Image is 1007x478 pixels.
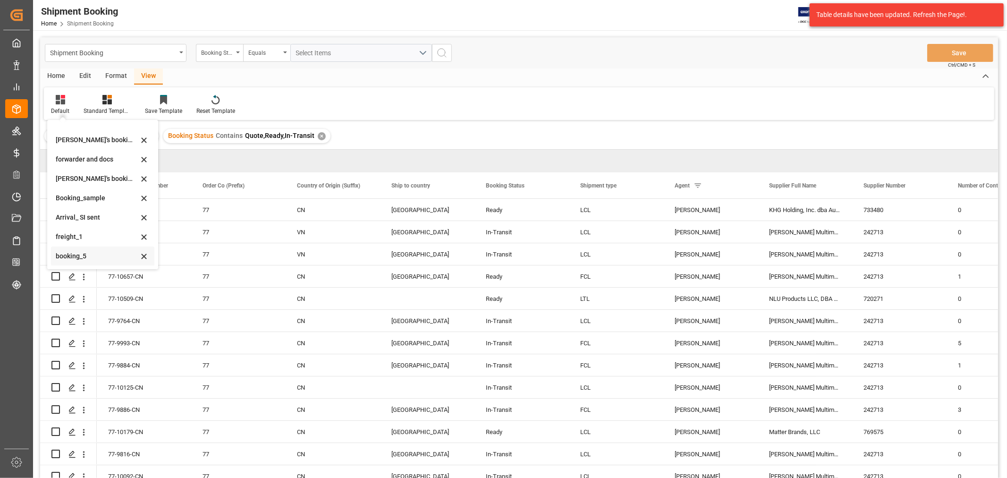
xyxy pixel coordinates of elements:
[432,44,452,62] button: search button
[758,243,852,265] div: [PERSON_NAME] Multimedia [GEOGRAPHIC_DATA]
[675,310,746,332] div: [PERSON_NAME]
[297,222,369,243] div: VN
[675,182,690,189] span: Agent
[297,355,369,376] div: CN
[45,44,186,62] button: open menu
[40,199,97,221] div: Press SPACE to select this row.
[758,354,852,376] div: [PERSON_NAME] Multimedia [GEOGRAPHIC_DATA]
[852,443,947,465] div: 242713
[580,421,652,443] div: LCL
[56,193,138,203] div: Booking_sample
[675,288,746,310] div: [PERSON_NAME]
[675,421,746,443] div: [PERSON_NAME]
[72,68,98,85] div: Edit
[40,243,97,265] div: Press SPACE to select this row.
[297,244,369,265] div: VN
[203,333,274,354] div: 77
[40,421,97,443] div: Press SPACE to select this row.
[816,10,990,20] div: Table details have been updated. Refresh the Page!.
[852,243,947,265] div: 242713
[134,68,163,85] div: View
[852,288,947,309] div: 720271
[50,46,176,58] div: Shipment Booking
[40,332,97,354] div: Press SPACE to select this row.
[56,174,138,184] div: [PERSON_NAME]'s booking_4
[391,421,463,443] div: [GEOGRAPHIC_DATA]
[486,310,558,332] div: In-Transit
[297,399,369,421] div: CN
[196,44,243,62] button: open menu
[201,46,233,57] div: Booking Status
[203,288,274,310] div: 77
[486,333,558,354] div: In-Transit
[97,265,191,287] div: 77-10657-CN
[852,221,947,243] div: 242713
[798,7,831,24] img: Exertis%20JAM%20-%20Email%20Logo.jpg_1722504956.jpg
[216,132,243,139] span: Contains
[675,244,746,265] div: [PERSON_NAME]
[40,310,97,332] div: Press SPACE to select this row.
[486,399,558,421] div: In-Transit
[41,20,57,27] a: Home
[580,222,652,243] div: LCL
[486,444,558,465] div: In-Transit
[98,68,134,85] div: Format
[97,354,191,376] div: 77-9884-CN
[51,107,69,115] div: Default
[97,376,191,398] div: 77-10125-CN
[97,443,191,465] div: 77-9816-CN
[203,377,274,399] div: 77
[580,399,652,421] div: FCL
[203,444,274,465] div: 77
[758,421,852,443] div: Matter Brands, LLC
[196,107,235,115] div: Reset Template
[40,376,97,399] div: Press SPACE to select this row.
[56,251,138,261] div: booking_5
[675,444,746,465] div: [PERSON_NAME]
[391,182,430,189] span: Ship to country
[758,265,852,287] div: [PERSON_NAME] Multimedia [GEOGRAPHIC_DATA]
[203,266,274,288] div: 77
[758,376,852,398] div: [PERSON_NAME] Multimedia [GEOGRAPHIC_DATA]
[852,199,947,221] div: 733480
[675,377,746,399] div: [PERSON_NAME]
[245,132,314,139] span: Quote,Ready,In-Transit
[486,244,558,265] div: In-Transit
[84,107,131,115] div: Standard Templates
[56,232,138,242] div: freight_1
[675,333,746,354] div: [PERSON_NAME]
[56,213,138,222] div: Arrival_ SI sent
[40,399,97,421] div: Press SPACE to select this row.
[297,333,369,354] div: CN
[486,266,558,288] div: Ready
[203,222,274,243] div: 77
[391,266,463,288] div: [GEOGRAPHIC_DATA]
[391,310,463,332] div: [GEOGRAPHIC_DATA]
[391,222,463,243] div: [GEOGRAPHIC_DATA]
[852,265,947,287] div: 242713
[203,182,245,189] span: Order Co (Prefix)
[391,244,463,265] div: [GEOGRAPHIC_DATA]
[486,288,558,310] div: Ready
[290,44,432,62] button: open menu
[486,199,558,221] div: Ready
[758,288,852,309] div: NLU Products LLC, DBA Bodyguardz (Consig
[927,44,993,62] button: Save
[297,288,369,310] div: CN
[40,443,97,465] div: Press SPACE to select this row.
[203,399,274,421] div: 77
[297,421,369,443] div: CN
[40,265,97,288] div: Press SPACE to select this row.
[40,288,97,310] div: Press SPACE to select this row.
[486,421,558,443] div: Ready
[758,310,852,332] div: [PERSON_NAME] Multimedia [GEOGRAPHIC_DATA]
[297,377,369,399] div: CN
[41,4,118,18] div: Shipment Booking
[297,199,369,221] div: CN
[56,135,138,145] div: [PERSON_NAME]'s booking_3
[97,288,191,309] div: 77-10509-CN
[243,44,290,62] button: open menu
[852,399,947,420] div: 242713
[297,266,369,288] div: CN
[769,182,816,189] span: Supplier Full Name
